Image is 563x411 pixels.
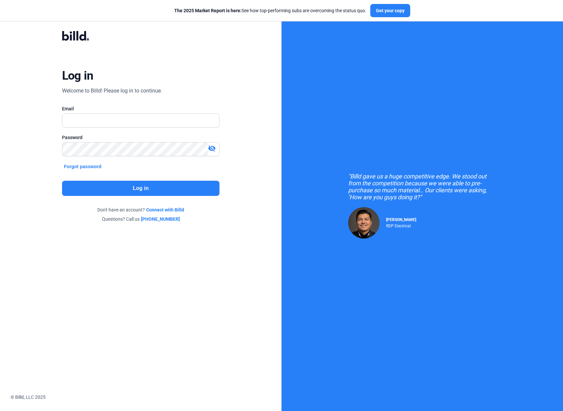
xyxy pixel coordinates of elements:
[62,163,104,170] button: Forgot password
[348,173,497,201] div: "Billd gave us a huge competitive edge. We stood out from the competition because we were able to...
[146,206,184,213] a: Connect with Billd
[386,222,416,228] div: RDP Electrical
[174,7,366,14] div: See how top-performing subs are overcoming the status quo.
[62,87,162,95] div: Welcome to Billd! Please log in to continue.
[62,105,220,112] div: Email
[62,216,220,222] div: Questions? Call us
[62,68,93,83] div: Log in
[208,144,216,152] mat-icon: visibility_off
[386,217,416,222] span: [PERSON_NAME]
[62,181,220,196] button: Log in
[348,207,380,239] img: Raul Pacheco
[62,206,220,213] div: Don't have an account?
[174,8,242,13] span: The 2025 Market Report is here:
[141,216,180,222] a: [PHONE_NUMBER]
[62,134,220,141] div: Password
[370,4,410,17] button: Get your copy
